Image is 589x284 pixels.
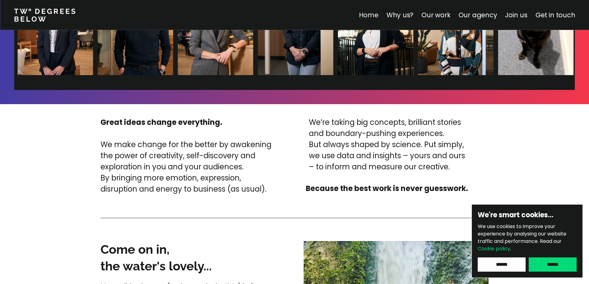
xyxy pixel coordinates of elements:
[100,139,278,195] p: We make change for the better by awakening the power of creativity, self-discovery and exploratio...
[478,245,510,252] a: Cookie policy
[478,223,577,252] p: We use cookies to improve your experience by analysing our website traffic and performance.
[100,117,222,127] strong: Great ideas change everything.
[100,241,275,274] h3: Come on in, the water's lovely...
[458,11,497,19] a: Our agency
[421,11,450,19] a: Our work
[478,210,577,220] h6: We're smart cookies…
[309,117,465,172] p: We’re taking big concepts, brilliant stories and boundary-pushing experiences. But always shaped ...
[505,11,527,19] a: Join us
[359,11,378,19] a: Home
[386,11,413,19] a: Why us?
[478,238,561,252] span: Read our .
[306,183,468,193] strong: Because the best work is never guesswork.
[536,11,575,19] a: Get in touch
